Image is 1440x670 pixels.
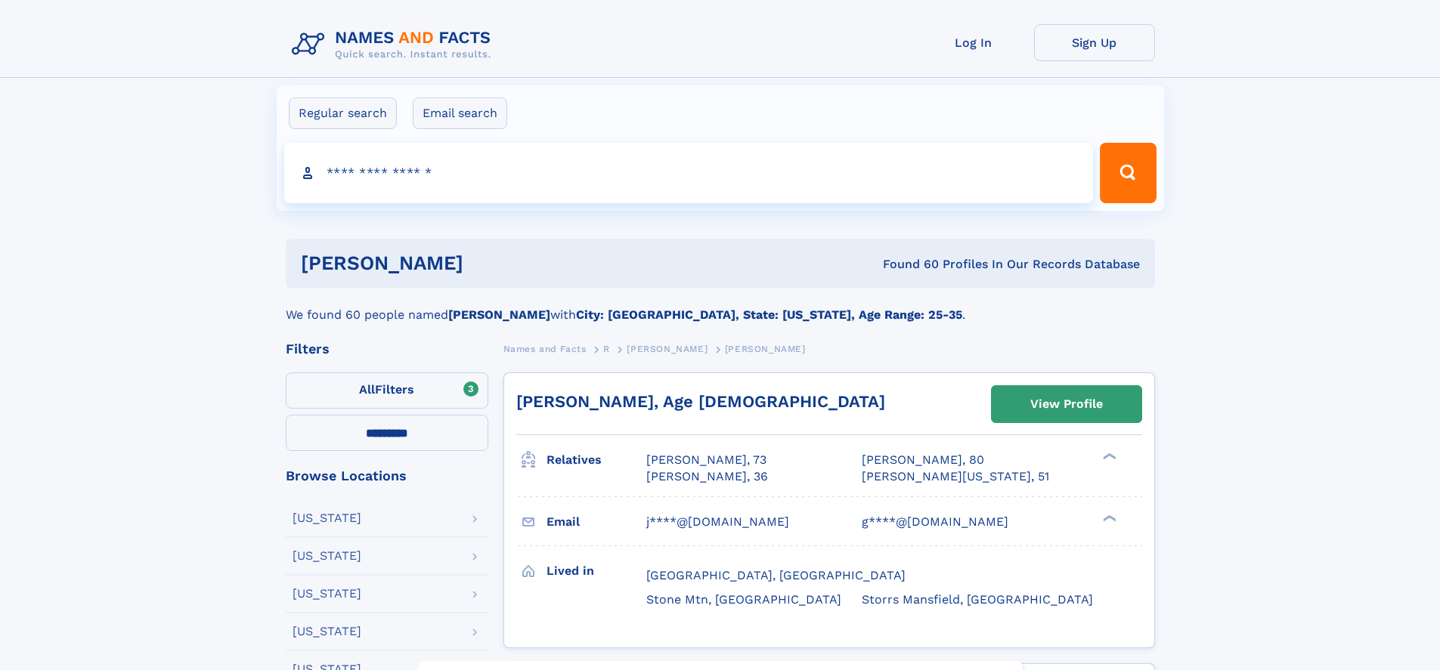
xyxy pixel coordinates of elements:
h3: Email [547,509,646,535]
h1: [PERSON_NAME] [301,254,674,273]
a: R [603,339,610,358]
div: Browse Locations [286,469,488,483]
div: [US_STATE] [293,588,361,600]
span: Storrs Mansfield, [GEOGRAPHIC_DATA] [862,592,1093,607]
label: Email search [413,97,507,129]
a: [PERSON_NAME], 36 [646,468,768,485]
div: Found 60 Profiles In Our Records Database [673,256,1140,273]
div: We found 60 people named with . [286,288,1155,324]
a: View Profile [992,386,1141,422]
img: Logo Names and Facts [286,24,503,65]
a: [PERSON_NAME] [627,339,708,358]
a: Sign Up [1034,24,1155,61]
button: Search Button [1100,143,1156,203]
a: Names and Facts [503,339,587,358]
a: [PERSON_NAME], Age [DEMOGRAPHIC_DATA] [516,392,885,411]
input: search input [284,143,1094,203]
div: View Profile [1030,387,1103,421]
div: [US_STATE] [293,550,361,562]
div: ❯ [1099,513,1117,523]
span: Stone Mtn, [GEOGRAPHIC_DATA] [646,592,841,607]
span: R [603,344,610,354]
a: Log In [913,24,1034,61]
div: Filters [286,342,488,356]
label: Filters [286,372,488,409]
span: All [359,382,375,397]
h3: Relatives [547,447,646,473]
label: Regular search [289,97,397,129]
h3: Lived in [547,558,646,584]
span: [PERSON_NAME] [725,344,806,354]
b: City: [GEOGRAPHIC_DATA], State: [US_STATE], Age Range: 25-35 [576,307,962,322]
div: [US_STATE] [293,625,361,638]
a: [PERSON_NAME], 80 [862,452,984,468]
div: ❯ [1099,452,1117,462]
b: [PERSON_NAME] [448,307,550,322]
a: [PERSON_NAME], 73 [646,452,766,468]
a: [PERSON_NAME][US_STATE], 51 [862,468,1049,485]
div: [US_STATE] [293,512,361,524]
span: [PERSON_NAME] [627,344,708,354]
span: [GEOGRAPHIC_DATA], [GEOGRAPHIC_DATA] [646,568,906,582]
